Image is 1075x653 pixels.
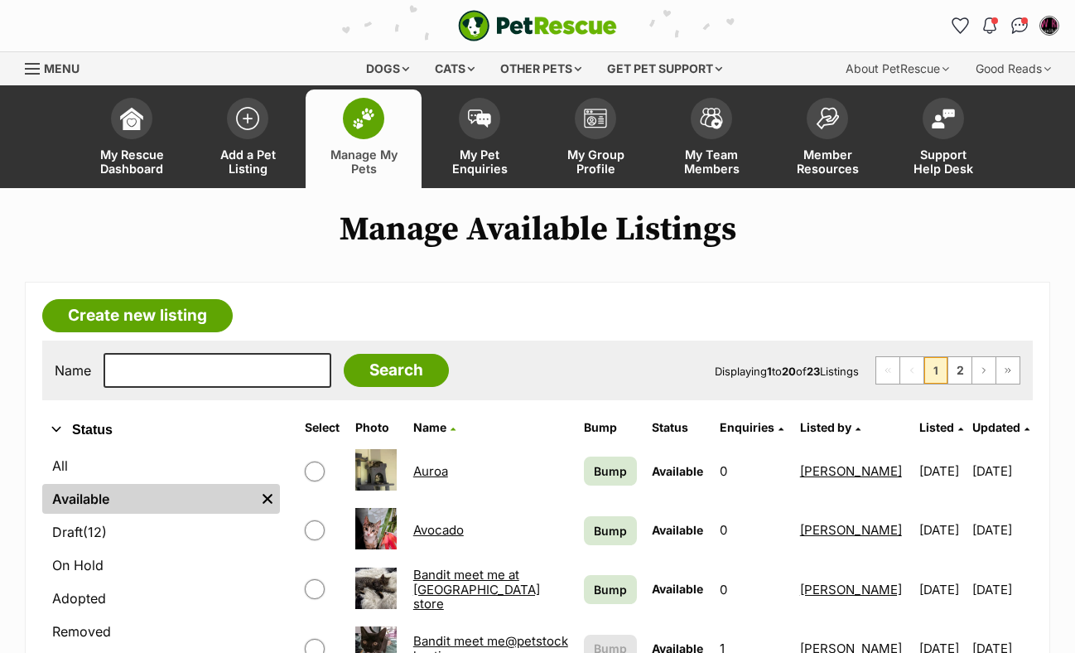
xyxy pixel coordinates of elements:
a: [PERSON_NAME] [800,463,902,479]
span: Support Help Desk [906,148,981,176]
a: Enquiries [720,420,783,434]
span: My Team Members [674,148,749,176]
a: Bump [584,457,637,486]
span: Available [652,582,703,596]
div: Get pet support [595,52,734,85]
a: Conversations [1006,12,1033,39]
th: Bump [577,414,644,441]
td: 0 [713,561,792,618]
input: Search [344,354,449,387]
img: Amy Burgess profile pic [1041,17,1058,34]
a: Support Help Desk [885,89,1001,188]
th: Photo [349,414,404,441]
button: My account [1036,12,1063,39]
span: Available [652,464,703,478]
span: My Rescue Dashboard [94,148,169,176]
a: Page 2 [948,357,971,384]
a: Member Resources [769,89,885,188]
a: My Pet Enquiries [422,89,537,188]
a: Bandit meet me at [GEOGRAPHIC_DATA] store [413,567,540,612]
a: [PERSON_NAME] [800,582,902,597]
div: About PetRescue [834,52,961,85]
span: Listed by [800,420,851,434]
td: [DATE] [913,443,971,500]
span: Name [413,420,446,434]
a: Favourites [947,12,973,39]
img: team-members-icon-5396bd8760b3fe7c0b43da4ab00e1e3bb1a5d9ba89233759b79545d2d3fc5d0d.svg [700,108,723,129]
span: Available [652,523,703,537]
a: Adopted [42,583,280,613]
a: My Group Profile [537,89,653,188]
div: Status [42,447,280,653]
a: Listed [919,420,963,434]
div: Dogs [354,52,421,85]
div: Cats [423,52,486,85]
a: Auroa [413,463,448,479]
span: Add a Pet Listing [210,148,285,176]
span: Previous page [900,357,923,384]
strong: 20 [782,365,796,378]
a: [PERSON_NAME] [800,522,902,538]
td: [DATE] [972,443,1031,500]
a: Manage My Pets [306,89,422,188]
span: Member Resources [790,148,865,176]
span: Updated [972,420,1020,434]
a: On Hold [42,550,280,580]
a: Updated [972,420,1029,434]
span: My Group Profile [558,148,633,176]
img: add-pet-listing-icon-0afa8454b4691262ce3f59096e99ab1cd57d4a30225e0717b998d2c9b9846f56.svg [236,107,259,130]
img: group-profile-icon-3fa3cf56718a62981997c0bc7e787c4b2cf8bcc04b72c1350f741eb67cf2f40e.svg [584,109,607,128]
a: Draft [42,517,280,547]
a: Menu [25,52,91,82]
img: help-desk-icon-fdf02630f3aa405de69fd3d07c3f3aa587a6932b1a1747fa1d2bba05be0121f9.svg [932,109,955,128]
button: Notifications [976,12,1003,39]
button: Status [42,419,280,441]
a: Available [42,484,255,514]
span: Bump [594,462,627,480]
th: Select [298,414,347,441]
span: Bump [594,522,627,539]
strong: 1 [767,365,772,378]
img: chat-41dd97257d64d25036548639549fe6c8038ab92f7586957e7f3b1b290dea8141.svg [1011,17,1029,34]
img: logo-e224e6f780fb5917bec1dbf3a21bbac754714ae5b6737aabdf751b685950b380.svg [458,10,617,41]
td: [DATE] [972,501,1031,559]
span: (12) [83,522,107,542]
a: Listed by [800,420,860,434]
a: PetRescue [458,10,617,41]
label: Name [55,363,91,378]
a: My Team Members [653,89,769,188]
td: 0 [713,501,792,559]
span: First page [876,357,899,384]
span: Manage My Pets [326,148,401,176]
a: Name [413,420,456,434]
img: dashboard-icon-eb2f2d2d3e046f16d808141f083e7271f6b2e854fb5c12c21221c1fb7104beca.svg [120,107,143,130]
span: Displaying to of Listings [715,365,859,378]
a: Last page [996,357,1020,384]
th: Status [645,414,711,441]
span: Menu [44,61,80,75]
td: 0 [713,443,792,500]
img: notifications-46538b983faf8c2785f20acdc204bb7945ddae34d4c08c2a6579f10ce5e182be.svg [983,17,996,34]
span: Listed [919,420,954,434]
td: [DATE] [913,501,971,559]
div: Other pets [489,52,593,85]
span: My Pet Enquiries [442,148,517,176]
a: Avocado [413,522,464,538]
a: Bump [584,575,637,604]
ul: Account quick links [947,12,1063,39]
td: [DATE] [972,561,1031,618]
a: Bump [584,516,637,545]
img: pet-enquiries-icon-7e3ad2cf08bfb03b45e93fb7055b45f3efa6380592205ae92323e6603595dc1f.svg [468,109,491,128]
a: Remove filter [255,484,280,514]
a: My Rescue Dashboard [74,89,190,188]
a: Removed [42,617,280,646]
div: Good Reads [964,52,1063,85]
span: Page 1 [924,357,947,384]
nav: Pagination [875,356,1020,385]
a: Add a Pet Listing [190,89,306,188]
img: manage-my-pets-icon-02211641906a0b7f246fdf0571729dbe1e7629f14944591b6c1af311fb30b64b.svg [352,108,375,129]
span: Bump [594,581,627,598]
img: member-resources-icon-8e73f808a243e03378d46382f2149f9095a855e16c252ad45f914b54edf8863c.svg [816,107,839,129]
span: translation missing: en.admin.listings.index.attributes.enquiries [720,420,774,434]
td: [DATE] [913,561,971,618]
